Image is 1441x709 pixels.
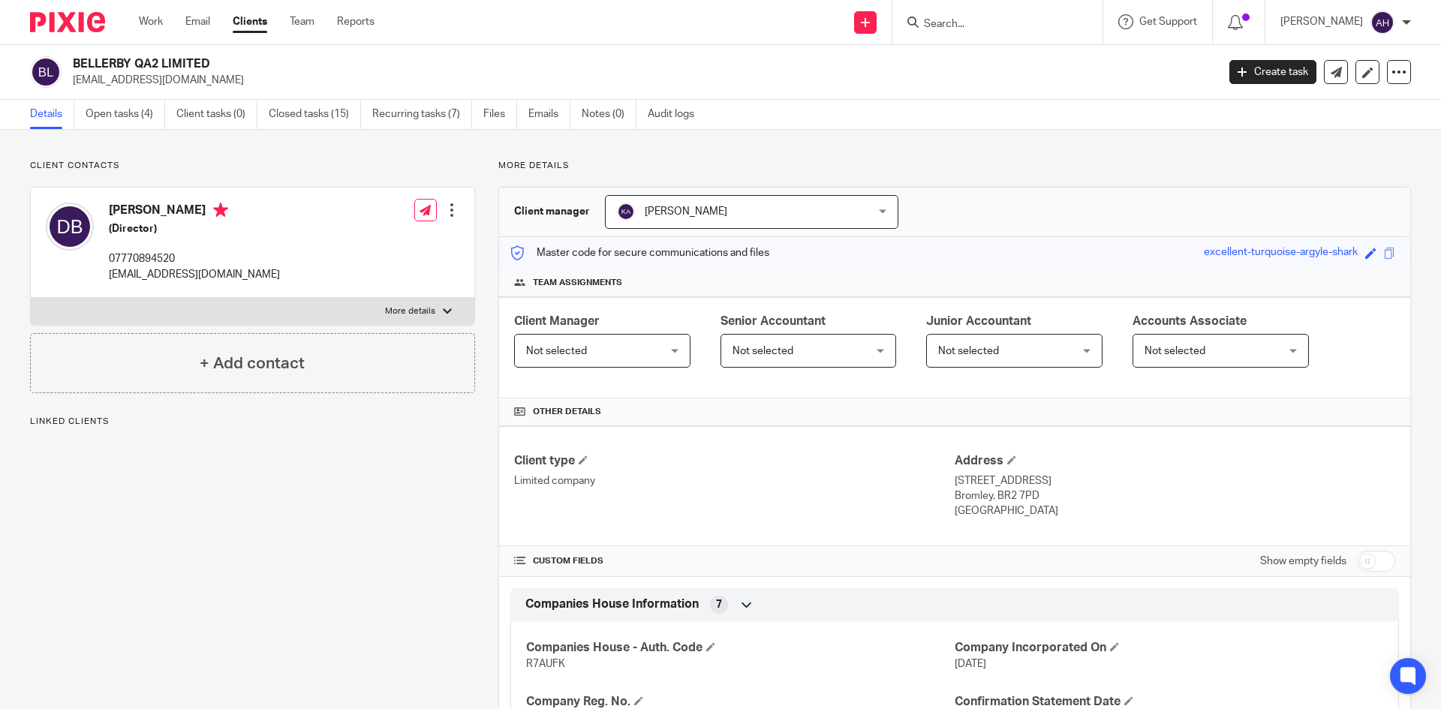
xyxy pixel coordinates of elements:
[720,315,826,327] span: Senior Accountant
[938,346,999,356] span: Not selected
[514,453,955,469] h4: Client type
[514,204,590,219] h3: Client manager
[955,659,986,669] span: [DATE]
[109,203,280,221] h4: [PERSON_NAME]
[30,56,62,88] img: svg%3E
[1229,60,1316,84] a: Create task
[86,100,165,129] a: Open tasks (4)
[514,555,955,567] h4: CUSTOM FIELDS
[1139,17,1197,27] span: Get Support
[533,406,601,418] span: Other details
[269,100,361,129] a: Closed tasks (15)
[30,160,475,172] p: Client contacts
[716,597,722,612] span: 7
[533,277,622,289] span: Team assignments
[200,352,305,375] h4: + Add contact
[1133,315,1247,327] span: Accounts Associate
[617,203,635,221] img: svg%3E
[73,73,1207,88] p: [EMAIL_ADDRESS][DOMAIN_NAME]
[30,100,74,129] a: Details
[514,473,955,488] p: Limited company
[922,18,1057,32] input: Search
[528,100,570,129] a: Emails
[1204,245,1358,262] div: excellent-turquoise-argyle-shark
[525,596,699,612] span: Companies House Information
[648,100,705,129] a: Audit logs
[185,14,210,29] a: Email
[385,305,435,317] p: More details
[1260,554,1346,569] label: Show empty fields
[109,221,280,236] h5: (Director)
[290,14,314,29] a: Team
[337,14,375,29] a: Reports
[1280,14,1363,29] p: [PERSON_NAME]
[109,267,280,282] p: [EMAIL_ADDRESS][DOMAIN_NAME]
[372,100,472,129] a: Recurring tasks (7)
[955,473,1395,488] p: [STREET_ADDRESS]
[233,14,267,29] a: Clients
[109,251,280,266] p: 07770894520
[46,203,94,251] img: svg%3E
[955,453,1395,469] h4: Address
[526,640,955,656] h4: Companies House - Auth. Code
[483,100,517,129] a: Files
[733,346,793,356] span: Not selected
[514,315,600,327] span: Client Manager
[510,245,769,260] p: Master code for secure communications and files
[1370,11,1394,35] img: svg%3E
[30,416,475,428] p: Linked clients
[1145,346,1205,356] span: Not selected
[645,206,727,217] span: [PERSON_NAME]
[526,346,587,356] span: Not selected
[926,315,1031,327] span: Junior Accountant
[955,488,1395,503] p: Bromley, BR2 7PD
[955,640,1383,656] h4: Company Incorporated On
[526,659,565,669] span: R7AUFK
[30,12,105,32] img: Pixie
[955,503,1395,518] p: [GEOGRAPHIC_DATA]
[176,100,257,129] a: Client tasks (0)
[73,56,980,72] h2: BELLERBY QA2 LIMITED
[498,160,1411,172] p: More details
[213,203,228,218] i: Primary
[582,100,636,129] a: Notes (0)
[139,14,163,29] a: Work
